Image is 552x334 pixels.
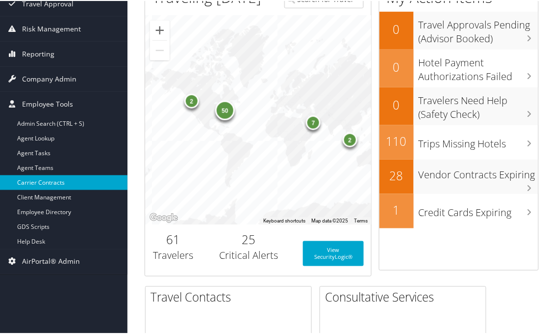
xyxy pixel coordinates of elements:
a: 0Travelers Need Help (Safety Check) [379,86,538,124]
h2: 0 [379,20,414,37]
h2: Consultative Services [325,288,486,305]
a: 0Travel Approvals Pending (Advisor Booked) [379,11,538,49]
h3: Travelers Need Help (Safety Check) [419,88,538,120]
h2: 28 [379,167,414,183]
h2: 0 [379,96,414,112]
span: Map data ©2025 [312,217,349,223]
h2: 61 [152,230,194,247]
h3: Hotel Payment Authorizations Failed [419,50,538,83]
a: 110Trips Missing Hotels [379,124,538,159]
button: Zoom in [150,20,170,39]
h3: Critical Alerts [209,248,288,262]
h3: Credit Cards Expiring [419,200,538,219]
span: Reporting [22,41,54,65]
div: 2 [184,93,199,108]
h2: 0 [379,58,414,75]
h2: 25 [209,230,288,247]
a: 28Vendor Contracts Expiring [379,159,538,193]
h2: 1 [379,201,414,218]
span: Risk Management [22,16,81,40]
h3: Trips Missing Hotels [419,131,538,150]
a: Open this area in Google Maps (opens a new window) [148,211,180,223]
h3: Vendor Contracts Expiring [419,162,538,181]
span: Company Admin [22,66,76,90]
div: 50 [215,100,235,119]
span: Employee Tools [22,91,73,115]
a: 1Credit Cards Expiring [379,193,538,227]
img: Google [148,211,180,223]
a: 0Hotel Payment Authorizations Failed [379,49,538,86]
h3: Travel Approvals Pending (Advisor Booked) [419,12,538,45]
h3: Travelers [152,248,194,262]
h2: 110 [379,132,414,149]
div: 2 [343,132,357,146]
span: AirPortal® Admin [22,249,80,273]
a: View SecurityLogic® [303,240,364,265]
div: 7 [306,114,321,129]
button: Zoom out [150,40,170,59]
h2: Travel Contacts [151,288,311,305]
a: Terms (opens in new tab) [354,217,368,223]
button: Keyboard shortcuts [264,217,306,223]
